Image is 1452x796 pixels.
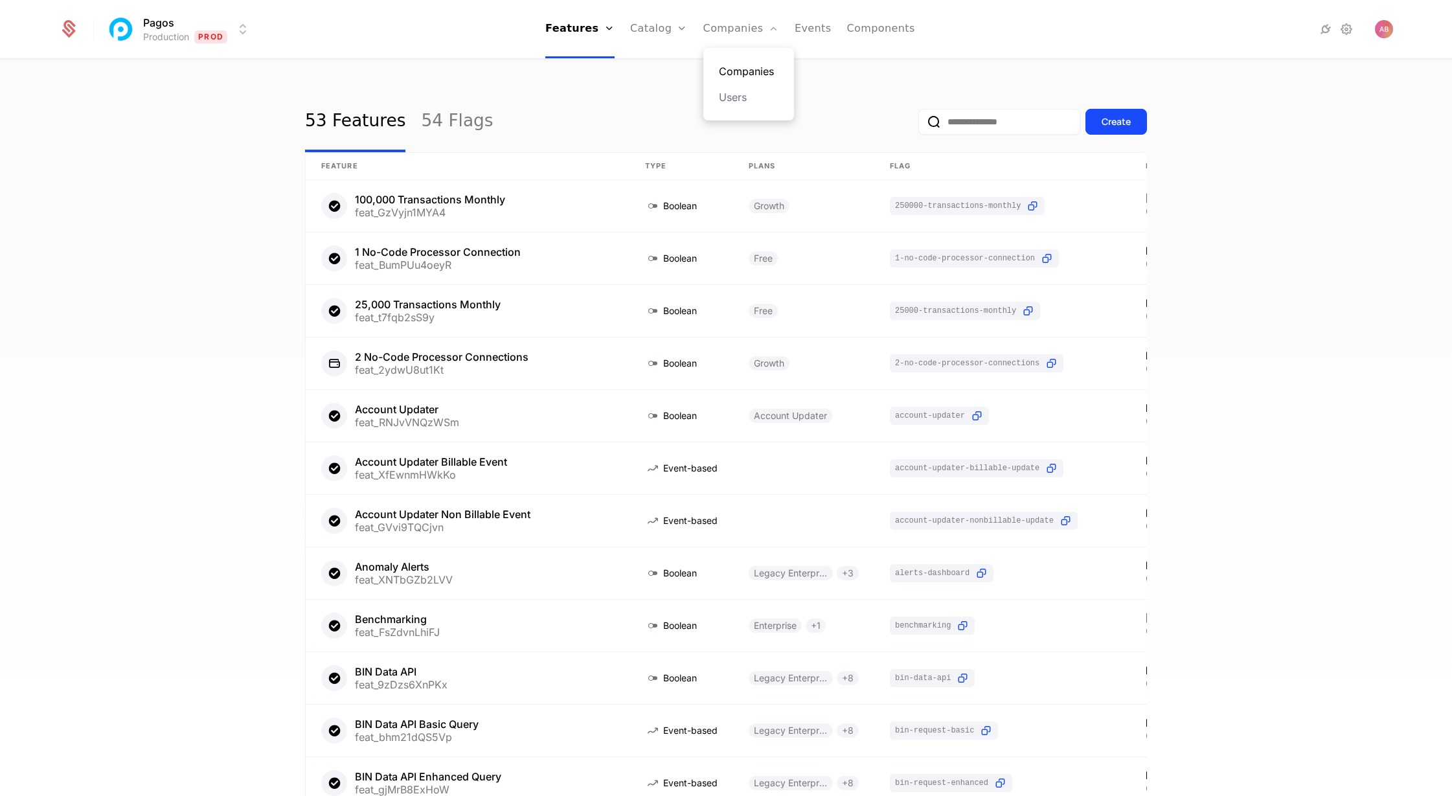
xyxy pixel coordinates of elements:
[733,153,874,180] th: Plans
[1375,20,1393,38] img: Andy Barker
[194,30,227,43] span: Prod
[1375,20,1393,38] button: Open user button
[1102,115,1131,128] div: Create
[109,15,251,43] button: Select environment
[1130,153,1284,180] th: Last Modified
[143,30,189,43] div: Production
[143,15,174,30] span: Pagos
[306,153,630,180] th: Feature
[305,91,405,152] a: 53 Features
[1339,21,1354,37] a: Settings
[1085,109,1147,135] button: Create
[874,153,1130,180] th: Flag
[1318,21,1333,37] a: Integrations
[719,89,778,105] a: Users
[630,153,733,180] th: Type
[106,14,137,45] img: Pagos
[421,91,493,152] a: 54 Flags
[719,63,778,79] a: Companies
